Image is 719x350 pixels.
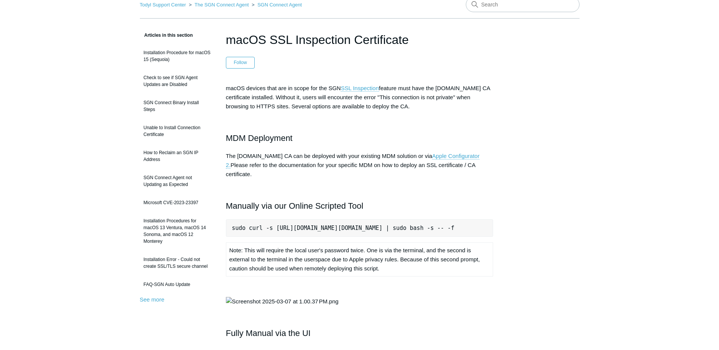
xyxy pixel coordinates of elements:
[140,170,215,192] a: SGN Connect Agent not Updating as Expected
[226,327,493,340] h2: Fully Manual via the UI
[226,131,493,145] h2: MDM Deployment
[140,214,215,248] a: Installation Procedures for macOS 13 Ventura, macOS 14 Sonoma, and macOS 12 Monterey
[226,31,493,49] h1: macOS SSL Inspection Certificate
[341,85,379,92] a: SSL Inspection
[140,45,215,67] a: Installation Procedure for macOS 15 (Sequoia)
[140,120,215,142] a: Unable to Install Connection Certificate
[226,199,493,212] h2: Manually via our Online Scripted Tool
[140,2,188,8] li: Todyl Support Center
[194,2,249,8] a: The SGN Connect Agent
[226,84,493,111] p: macOS devices that are in scope for the SGN feature must have the [DOMAIN_NAME] CA certificate in...
[140,33,193,38] span: Articles in this section
[140,195,215,210] a: Microsoft CVE-2023-23397
[226,243,493,277] td: Note: This will require the local user's password twice. One is via the terminal, and the second ...
[250,2,302,8] li: SGN Connect Agent
[140,145,215,167] a: How to Reclaim an SGN IP Address
[257,2,302,8] a: SGN Connect Agent
[140,252,215,273] a: Installation Error - Could not create SSL/TLS secure channel
[226,297,338,306] img: Screenshot 2025-03-07 at 1.00.37 PM.png
[140,70,215,92] a: Check to see if SGN Agent Updates are Disabled
[140,95,215,117] a: SGN Connect Binary Install Steps
[226,57,255,68] button: Follow Article
[226,219,493,237] pre: sudo curl -s [URL][DOMAIN_NAME][DOMAIN_NAME] | sudo bash -s -- -f
[140,296,164,303] a: See more
[226,152,493,179] p: The [DOMAIN_NAME] CA can be deployed with your existing MDM solution or via Please refer to the d...
[140,277,215,292] a: FAQ-SGN Auto Update
[140,2,186,8] a: Todyl Support Center
[226,153,479,169] a: Apple Configurator 2.
[187,2,250,8] li: The SGN Connect Agent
